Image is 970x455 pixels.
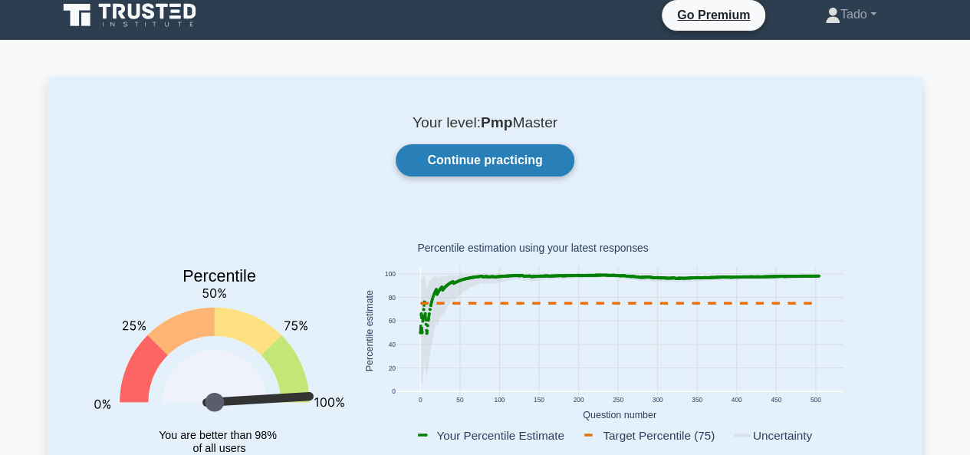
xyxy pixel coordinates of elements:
[573,396,584,404] text: 200
[388,341,396,348] text: 40
[481,114,513,130] b: Pmp
[771,396,781,404] text: 450
[388,294,396,302] text: 80
[583,410,656,420] text: Question number
[533,396,544,404] text: 150
[613,396,623,404] text: 250
[388,364,396,372] text: 20
[494,396,505,404] text: 100
[85,114,886,132] p: Your level: Master
[652,396,663,404] text: 300
[384,270,395,278] text: 100
[192,443,245,455] tspan: of all users
[810,396,820,404] text: 500
[363,290,374,371] text: Percentile estimate
[392,388,396,396] text: 0
[668,5,759,25] a: Go Premium
[731,396,741,404] text: 400
[692,396,702,404] text: 350
[417,242,648,255] text: Percentile estimation using your latest responses
[396,144,574,176] a: Continue practicing
[388,318,396,325] text: 60
[418,396,422,404] text: 0
[182,267,256,285] text: Percentile
[456,396,464,404] text: 50
[159,429,277,441] tspan: You are better than 98%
